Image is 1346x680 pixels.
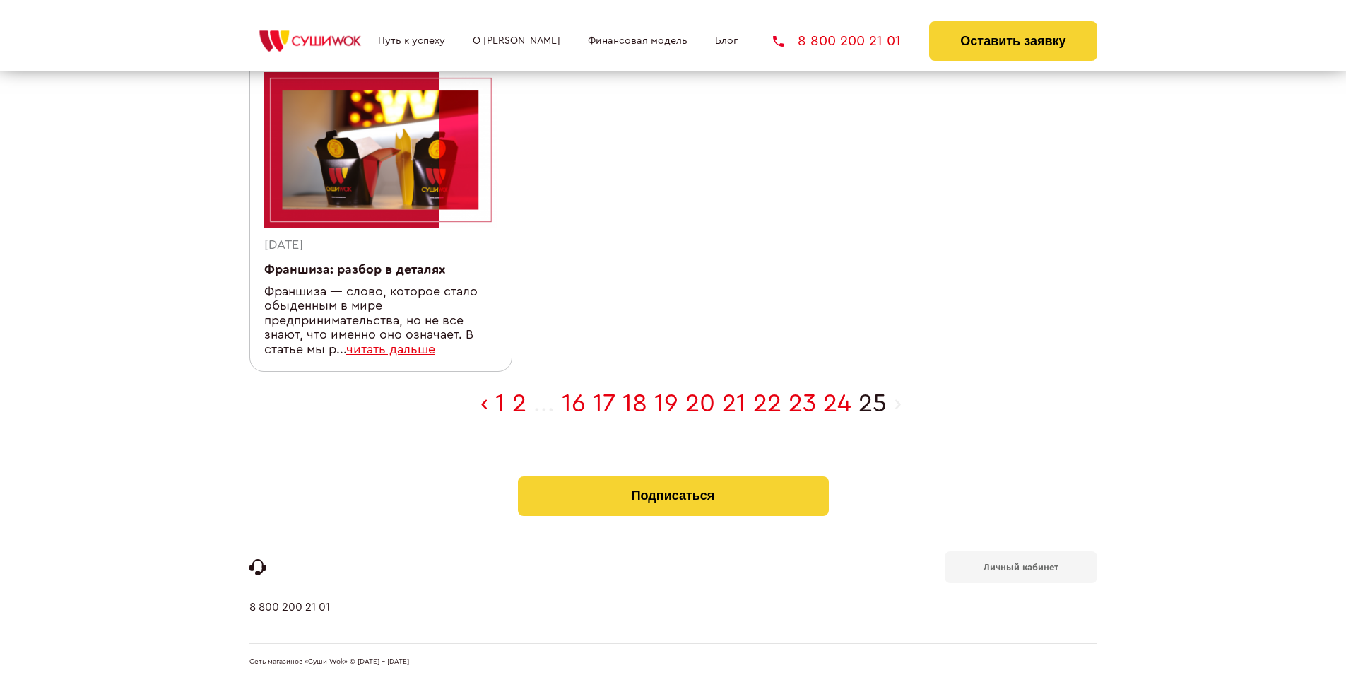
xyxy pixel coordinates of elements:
[495,391,505,416] a: 1
[622,391,647,416] a: 18
[929,21,1097,61] button: Оставить заявку
[722,391,746,416] a: 21
[894,391,902,416] span: ›
[984,563,1058,572] b: Личный кабинет
[518,476,829,516] button: Подписаться
[858,391,887,416] span: 25
[249,658,409,667] span: Сеть магазинов «Суши Wok» © [DATE] - [DATE]
[378,35,445,47] a: Путь к успеху
[588,35,687,47] a: Финансовая модель
[715,35,738,47] a: Блог
[264,285,497,358] div: Франшиза ― слово, которое стало обыденным в мире предпринимательства, но не все знают, что именно...
[480,391,488,416] a: « Previous
[473,35,560,47] a: О [PERSON_NAME]
[798,34,901,48] span: 8 800 200 21 01
[685,391,715,416] a: 20
[533,391,555,416] span: ...
[945,551,1097,583] a: Личный кабинет
[823,391,851,416] a: 24
[654,391,678,416] a: 19
[753,391,781,416] a: 22
[512,391,526,416] a: 2
[593,391,615,416] a: 17
[264,264,445,276] a: Франшиза: разбор в деталях
[789,391,816,416] a: 23
[773,34,901,48] a: 8 800 200 21 01
[249,601,330,643] a: 8 800 200 21 01
[890,386,905,422] li: Next »
[346,344,435,356] a: читать дальше
[264,238,497,253] div: [DATE]
[562,391,586,416] a: 16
